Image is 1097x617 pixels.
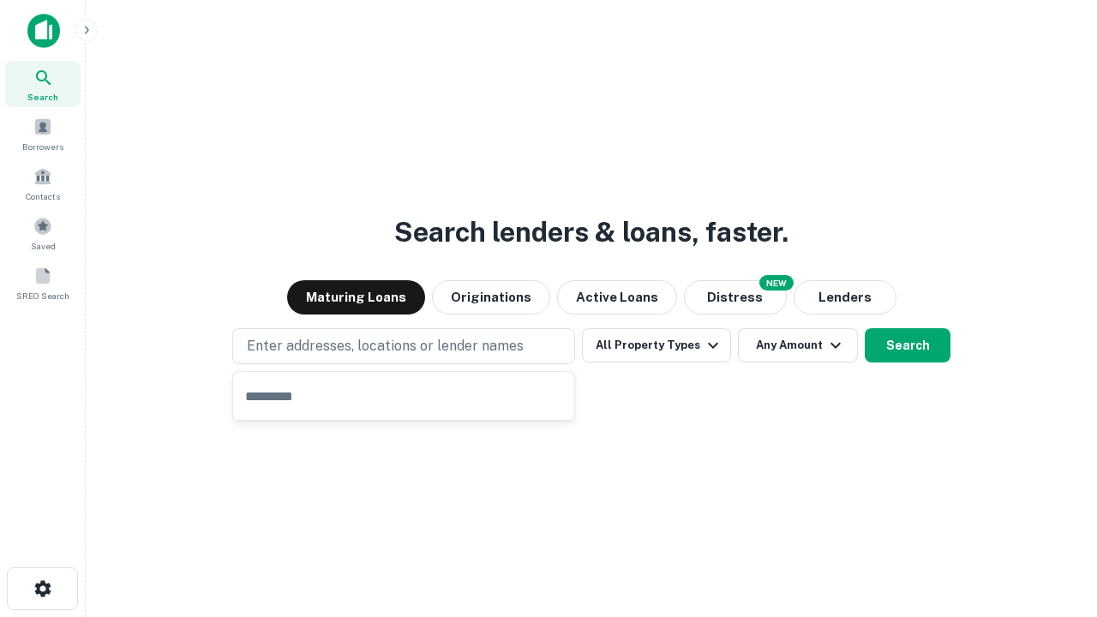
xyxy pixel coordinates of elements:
a: Saved [5,210,81,256]
button: Lenders [794,280,896,314]
img: capitalize-icon.png [27,14,60,48]
button: Originations [432,280,550,314]
button: Maturing Loans [287,280,425,314]
span: Contacts [26,189,60,203]
a: Borrowers [5,111,81,157]
h3: Search lenders & loans, faster. [394,212,788,253]
a: SREO Search [5,260,81,306]
span: Saved [31,239,56,253]
a: Search [5,61,81,107]
a: Contacts [5,160,81,207]
p: Enter addresses, locations or lender names [247,336,524,356]
span: Search [27,90,58,104]
iframe: Chat Widget [1011,480,1097,562]
span: SREO Search [16,289,69,303]
button: Any Amount [738,328,858,362]
div: NEW [759,275,794,291]
span: Borrowers [22,140,63,153]
button: Enter addresses, locations or lender names [232,328,575,364]
button: Search [865,328,950,362]
button: All Property Types [582,328,731,362]
button: Search distressed loans with lien and other non-mortgage details. [684,280,787,314]
button: Active Loans [557,280,677,314]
